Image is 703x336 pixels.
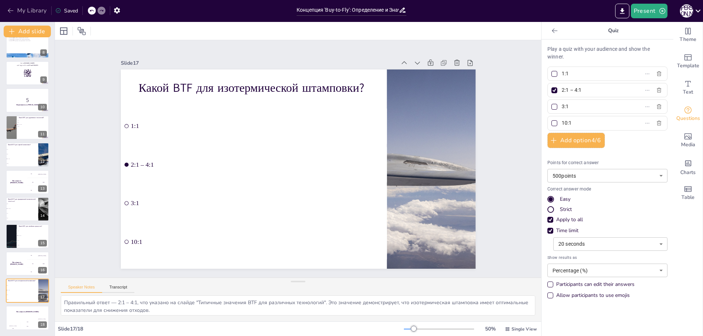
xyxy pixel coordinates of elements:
[131,144,383,177] span: 2:1 – 4:1
[676,114,700,122] span: Questions
[560,206,572,213] div: Strict
[615,4,629,18] button: Export to PowerPoint
[6,224,49,248] div: 15
[8,62,47,64] p: Go to
[562,101,630,112] input: Option 3
[6,197,49,221] div: 14
[27,252,49,260] div: 100
[673,22,703,48] div: Change the overall theme
[7,213,38,214] span: 1:1
[18,126,38,127] span: 10:1
[547,264,667,277] div: Percentage (%)
[38,131,47,137] div: 11
[35,318,49,319] div: [PERSON_NAME]
[38,267,47,273] div: 16
[681,193,695,201] span: Table
[38,321,47,328] div: 18
[5,5,50,16] button: My Library
[6,311,49,313] h4: The winner is [PERSON_NAME]
[512,326,537,332] span: Single View
[55,7,78,14] div: Saved
[35,319,49,330] div: 300
[123,220,375,254] span: 10:1
[61,285,102,293] button: Speaker Notes
[8,64,47,67] p: and login with code
[547,216,667,223] div: Apply to all
[7,149,38,150] span: 1:1
[7,208,38,209] span: 10:1 – 20:1
[673,48,703,75] div: Add ready made slides
[6,325,20,326] div: [PERSON_NAME]
[102,285,135,293] button: Transcript
[18,231,49,231] span: 1:1
[7,154,38,155] span: 2:1
[7,299,38,300] span: 10:1
[16,103,39,105] strong: Подготовьтесь к [PERSON_NAME]!
[38,240,47,246] div: 15
[547,160,667,166] p: Points for correct answer
[562,118,630,128] input: Option 4
[8,198,36,202] p: Какой BTF для традиционной механической обработки?
[42,263,44,264] div: Jaap
[297,5,399,15] input: Insert title
[562,85,630,95] input: Option 2
[61,295,535,316] textarea: Правильный ответ — 2:1 – 4:1, что указано на слайде "Типичные значения BTF для различных технолог...
[38,294,47,301] div: 17
[6,326,20,330] div: 100
[562,68,630,79] input: Option 1
[677,62,699,70] span: Template
[58,325,404,332] div: Slide 17 / 18
[40,49,47,56] div: 8
[27,186,49,194] div: 300
[38,104,47,110] div: 10
[21,321,35,322] div: Jaap
[6,88,49,112] div: 10
[27,268,49,276] div: 300
[18,124,38,125] span: 1.1:1 – 1.5:1
[38,212,47,219] div: 14
[18,122,38,123] span: 2:1
[673,101,703,127] div: Get real-time input from your audience
[6,180,27,184] h4: The winner is [PERSON_NAME]
[673,75,703,101] div: Add text boxes
[556,281,635,288] div: Participants can edit their answers
[547,169,667,182] div: 500 points
[547,292,630,299] div: Allow participants to use emojis
[560,196,570,203] div: Easy
[6,261,27,265] h4: The winner is [PERSON_NAME]
[7,204,38,204] span: 5:1
[131,41,406,77] div: Slide 17
[27,178,49,186] div: 200
[38,158,47,165] div: 12
[556,292,630,299] div: Allow participants to use emojis
[6,143,49,167] div: 12
[146,63,377,104] p: Какой BTF для изотермической штамповки?
[18,245,49,245] span: 10:1
[38,185,47,192] div: 13
[19,226,47,228] p: Какой BTF для литейных процессов?
[680,35,696,44] span: Theme
[8,144,36,146] p: Какой BTF для горячей штамповки?
[481,325,499,332] div: 50 %
[8,280,36,282] p: Какой BTF для изотермической штамповки?
[8,38,47,40] p: Средний BTF оптимален для горячей штамповки.
[58,25,70,37] div: Layout
[673,154,703,180] div: Add charts and graphs
[18,120,38,121] span: 1:1
[21,322,35,330] div: 200
[680,4,693,18] button: А [PERSON_NAME]
[8,40,47,41] p: Низкий BTF подходит для аддитивных технологий.
[6,61,49,85] div: 9
[7,163,38,164] span: 10:1
[547,206,667,213] div: Strict
[27,260,49,268] div: 200
[7,218,38,218] span: 3:1
[547,196,667,203] div: Easy
[547,45,667,61] p: Play a quiz with your audience and show the winner.
[8,37,47,38] p: Высокий BTF требует традиционных методов.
